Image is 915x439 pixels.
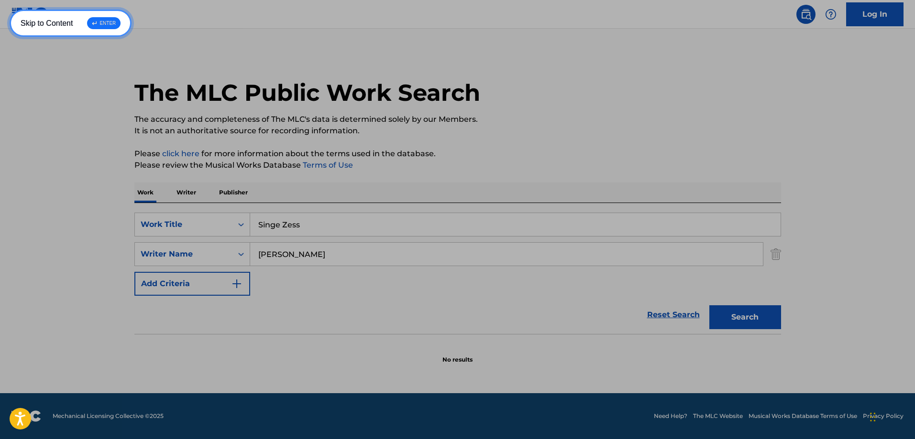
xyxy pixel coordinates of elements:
a: Reset Search [642,304,705,325]
img: 9d2ae6d4665cec9f34b9.svg [231,278,243,289]
img: MLC Logo [11,7,48,21]
div: Work Title [141,219,227,230]
p: Please review the Musical Works Database [134,160,781,171]
p: The accuracy and completeness of The MLC's data is determined solely by our Members. [134,114,781,125]
p: It is not an authoritative source for recording information. [134,125,781,137]
span: Mechanical Licensing Collective © 2025 [53,412,164,420]
a: Privacy Policy [863,412,904,420]
a: Public Search [796,5,816,24]
img: help [825,9,837,20]
iframe: Chat Widget [867,393,915,439]
div: Help [821,5,840,24]
p: Please for more information about the terms used in the database. [134,148,781,160]
p: No results [442,344,473,364]
a: Musical Works Database Terms of Use [749,412,857,420]
img: search [800,9,812,20]
button: Add Criteria [134,272,250,296]
img: logo [11,410,41,422]
a: Terms of Use [301,161,353,170]
h1: The MLC Public Work Search [134,78,480,107]
button: Search [709,305,781,329]
div: Writer Name [141,248,227,260]
a: click here [162,149,199,158]
a: The MLC Website [693,412,743,420]
p: Work [134,182,156,203]
a: Log In [846,2,904,26]
p: Writer [174,182,199,203]
img: Delete Criterion [771,242,781,266]
div: Drag [870,403,876,431]
p: Publisher [216,182,251,203]
form: Search Form [134,213,781,334]
a: Need Help? [654,412,687,420]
